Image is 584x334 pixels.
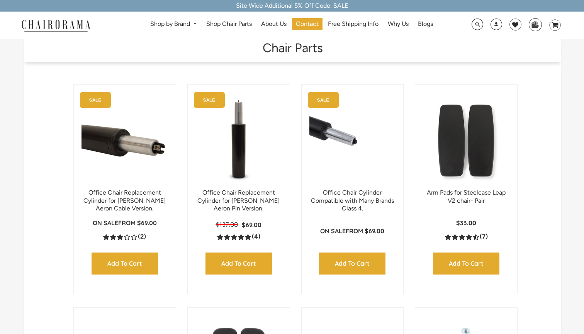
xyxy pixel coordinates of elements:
[414,18,437,30] a: Blogs
[311,189,394,212] a: Office Chair Cylinder Compatible with Many Brands Class 4.
[17,19,95,32] img: chairorama
[217,233,260,241] a: 5.0 rating (4 votes)
[320,227,346,235] strong: On Sale
[309,92,396,189] img: Office Chair Cylinder Compatible with Many Brands Class 4. - chairorama
[445,233,488,241] a: 4.4 rating (7 votes)
[92,253,158,275] input: Add to Cart
[320,227,384,235] p: from $69.00
[309,92,396,189] a: Office Chair Cylinder Compatible with Many Brands Class 4. - chairorama Office Chair Cylinder Com...
[319,253,385,275] input: Add to Cart
[427,189,506,204] a: Arm Pads for Steelcase Leap V2 chair- Pair
[216,221,242,229] p: $137.00
[423,92,509,189] a: Arm Pads for Steelcase Leap V2 chair- Pair - chairorama Arm Pads for Steelcase Leap V2 chair- Pai...
[81,92,168,189] img: Office Chair Replacement Cylinder for Herman Miller Aeron Cable Version. - chairorama
[418,20,433,28] span: Blogs
[93,219,157,227] p: from $69.00
[206,20,252,28] span: Shop Chair Parts
[317,97,329,102] text: SALE
[242,221,261,229] p: $69.00
[81,92,168,189] a: Office Chair Replacement Cylinder for Herman Miller Aeron Cable Version. - chairorama Office Chai...
[328,20,379,28] span: Free Shipping Info
[257,18,290,30] a: About Us
[384,18,413,30] a: Why Us
[203,97,215,102] text: SALE
[252,233,260,241] span: (4)
[197,189,280,212] a: Office Chair Replacement Cylinder for [PERSON_NAME] Aeron Pin Version.
[89,97,101,102] text: SALE
[205,253,272,275] input: Add to Cart
[261,20,287,28] span: About Us
[423,92,509,189] img: Arm Pads for Steelcase Leap V2 chair- Pair - chairorama
[292,18,323,30] a: Contact
[32,39,553,55] h1: Chair Parts
[456,219,476,227] p: $33.00
[529,19,541,30] img: WhatsApp_Image_2024-07-12_at_16.23.01.webp
[324,18,382,30] a: Free Shipping Info
[195,92,282,189] a: Office Chair Replacement Cylinder for Herman Miller Aeron Pin Version. - chairorama Office Chair ...
[83,189,166,212] a: Office Chair Replacement Cylinder for [PERSON_NAME] Aeron Cable Version.
[296,20,319,28] span: Contact
[433,253,499,275] input: Add to Cart
[202,18,256,30] a: Shop Chair Parts
[480,233,488,241] span: (7)
[93,219,118,227] strong: On Sale
[146,18,201,30] a: Shop by Brand
[138,233,146,241] span: (2)
[388,20,409,28] span: Why Us
[127,18,455,32] nav: DesktopNavigation
[195,92,282,189] img: Office Chair Replacement Cylinder for Herman Miller Aeron Pin Version. - chairorama
[103,233,146,241] a: 3.0 rating (2 votes)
